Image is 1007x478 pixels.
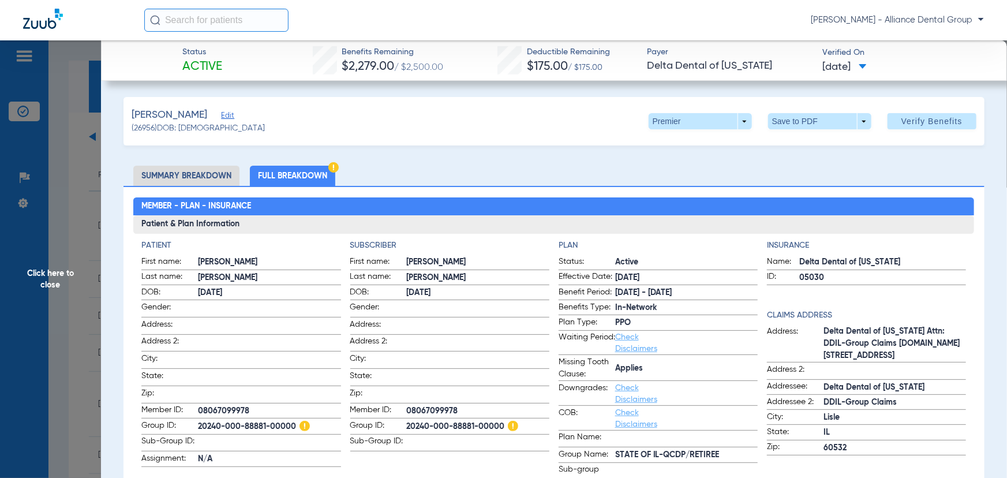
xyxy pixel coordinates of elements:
[141,404,198,418] span: Member ID:
[767,380,823,394] span: Addressee:
[767,426,823,440] span: State:
[300,421,310,431] img: Hazard
[141,335,198,351] span: Address 2:
[767,441,823,455] span: Zip:
[133,197,974,216] h2: Member - Plan - Insurance
[559,271,615,285] span: Effective Date:
[198,272,340,284] span: [PERSON_NAME]
[350,271,407,285] span: Last name:
[141,240,340,252] h4: Patient
[767,326,823,362] span: Address:
[559,431,615,447] span: Plan Name:
[133,215,974,234] h3: Patient & Plan Information
[527,46,610,58] span: Deductible Remaining
[767,396,823,410] span: Addressee 2:
[141,420,198,434] span: Group ID:
[350,353,407,368] span: City:
[822,60,867,74] span: [DATE]
[799,272,966,284] span: 05030
[342,46,443,58] span: Benefits Remaining
[767,411,823,425] span: City:
[133,166,239,186] li: Summary Breakdown
[141,387,198,403] span: Zip:
[350,286,407,300] span: DOB:
[649,113,752,129] button: Premier
[615,287,758,299] span: [DATE] - [DATE]
[822,47,988,59] span: Verified On
[350,387,407,403] span: Zip:
[407,272,549,284] span: [PERSON_NAME]
[615,409,657,428] a: Check Disclaimers
[132,122,265,135] span: (26956) DOB: [DEMOGRAPHIC_DATA]
[811,14,984,26] span: [PERSON_NAME] - Alliance Dental Group
[647,59,813,73] span: Delta Dental of [US_STATE]
[141,353,198,368] span: City:
[767,240,966,252] h4: Insurance
[559,449,615,462] span: Group Name:
[141,286,198,300] span: DOB:
[559,301,615,315] span: Benefits Type:
[508,421,518,431] img: Hazard
[141,370,198,386] span: State:
[198,420,340,434] span: 20240-000-88881-00000
[559,356,615,380] span: Missing Tooth Clause:
[767,364,823,379] span: Address 2:
[150,15,160,25] img: Search Icon
[615,333,657,353] a: Check Disclaimers
[559,316,615,330] span: Plan Type:
[823,326,966,362] span: Delta Dental of [US_STATE] Attn: DDIL-Group Claims [DOMAIN_NAME][STREET_ADDRESS]
[141,435,198,451] span: Sub-Group ID:
[888,113,976,129] button: Verify Benefits
[768,113,871,129] button: Save to PDF
[350,256,407,270] span: First name:
[182,46,223,58] span: Status
[559,286,615,300] span: Benefit Period:
[615,449,758,461] span: STATE OF IL-QCDP/RETIREE
[559,407,615,430] span: COB:
[328,162,339,173] img: Hazard
[342,61,394,73] span: $2,279.00
[198,453,340,465] span: N/A
[823,382,966,394] span: Delta Dental of [US_STATE]
[350,240,549,252] h4: Subscriber
[141,319,198,334] span: Address:
[198,405,340,417] span: 08067099978
[901,117,963,126] span: Verify Benefits
[198,256,340,268] span: [PERSON_NAME]
[144,9,289,32] input: Search for patients
[350,370,407,386] span: State:
[767,256,799,270] span: Name:
[407,287,549,299] span: [DATE]
[559,256,615,270] span: Status:
[615,384,657,404] a: Check Disclaimers
[559,331,615,354] span: Waiting Period:
[767,309,966,322] h4: Claims Address
[198,287,340,299] span: [DATE]
[23,9,63,29] img: Zuub Logo
[350,319,407,334] span: Address:
[615,363,758,375] span: Applies
[407,256,549,268] span: [PERSON_NAME]
[407,405,549,417] span: 08067099978
[823,412,966,424] span: Lisle
[527,61,568,73] span: $175.00
[250,166,335,186] li: Full Breakdown
[615,272,758,284] span: [DATE]
[350,404,407,418] span: Member ID:
[767,271,799,285] span: ID:
[141,256,198,270] span: First name:
[568,64,602,72] span: / $175.00
[615,317,758,329] span: PPO
[350,420,407,434] span: Group ID:
[799,256,966,268] span: Delta Dental of [US_STATE]
[350,301,407,317] span: Gender:
[182,59,223,75] span: Active
[141,301,198,317] span: Gender:
[141,271,198,285] span: Last name:
[221,111,231,122] span: Edit
[407,420,549,434] span: 20240-000-88881-00000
